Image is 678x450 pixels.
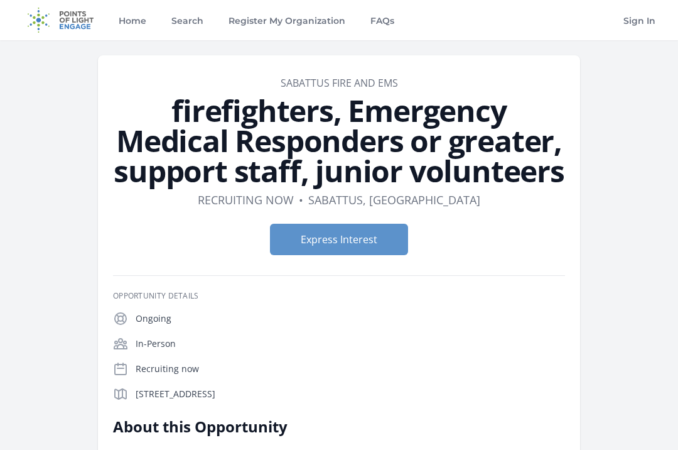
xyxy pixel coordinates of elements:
dd: Sabattus, [GEOGRAPHIC_DATA] [308,191,480,209]
h2: About this Opportunity [113,417,480,437]
h3: Opportunity Details [113,291,565,301]
dd: Recruiting now [198,191,294,209]
p: Recruiting now [136,363,565,375]
h1: firefighters, Emergency Medical Responders or greater, support staff, junior volunteers [113,96,565,186]
p: In-Person [136,337,565,350]
a: Sabattus Fire and EMS [281,76,398,90]
p: Ongoing [136,312,565,325]
button: Express Interest [270,224,408,255]
p: [STREET_ADDRESS] [136,388,565,400]
div: • [299,191,303,209]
